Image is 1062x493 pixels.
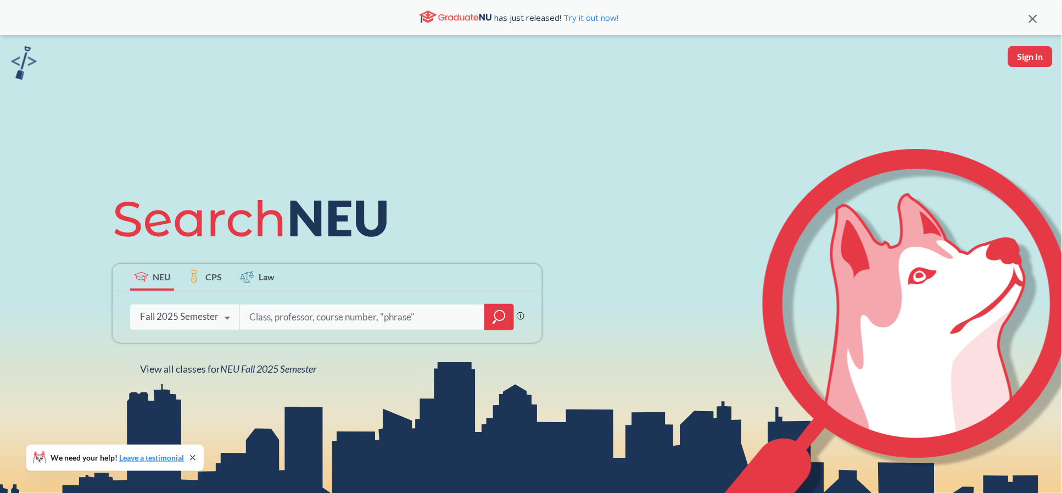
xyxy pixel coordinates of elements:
button: Sign In [1008,46,1053,67]
div: Fall 2025 Semester [140,311,219,323]
span: We need your help! [51,454,184,462]
span: CPS [205,270,222,283]
a: Leave a testimonial [119,453,184,462]
span: has just released! [495,12,619,24]
div: magnifying glass [484,304,514,330]
svg: magnifying glass [493,309,506,325]
a: sandbox logo [11,46,37,83]
span: View all classes for [140,363,316,375]
input: Class, professor, course number, "phrase" [248,306,477,329]
a: Try it out now! [562,12,619,23]
span: NEU [153,270,171,283]
span: Law [259,270,275,283]
span: NEU Fall 2025 Semester [220,363,316,375]
img: sandbox logo [11,46,37,80]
